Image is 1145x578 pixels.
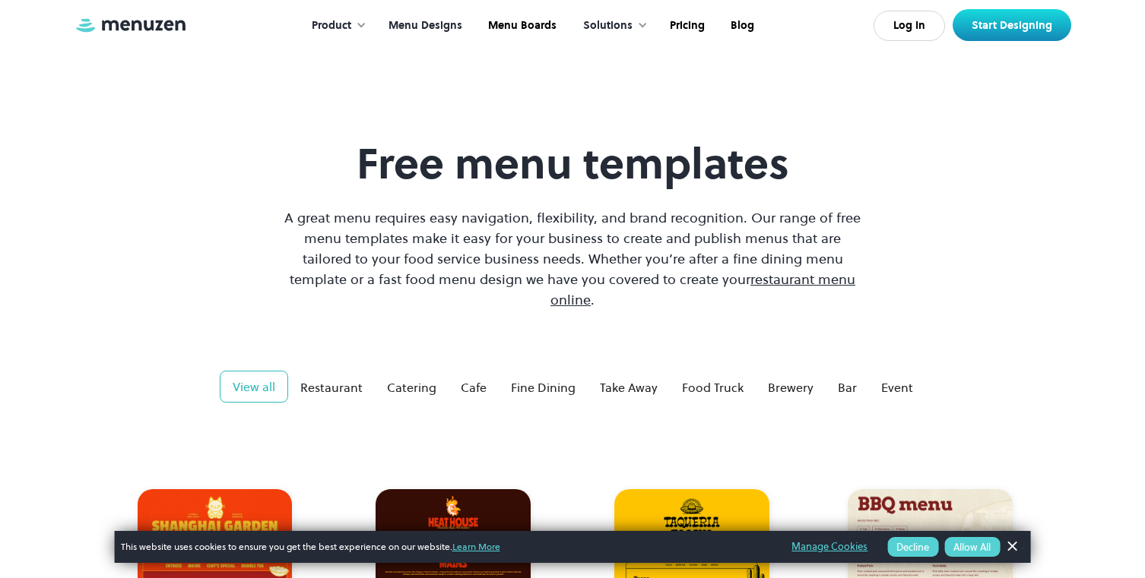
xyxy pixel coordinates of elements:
p: A great menu requires easy navigation, flexibility, and brand recognition. Our range of free menu... [281,207,864,310]
div: Brewery [768,378,814,396]
div: Solutions [568,2,655,49]
div: Product [312,17,351,34]
div: Fine Dining [511,378,576,396]
span: This website uses cookies to ensure you get the best experience on our website. [121,540,771,554]
div: Bar [838,378,857,396]
a: Dismiss Banner [1000,535,1023,558]
div: Restaurant [300,378,363,396]
a: Menu Designs [374,2,474,49]
div: Cafe [461,378,487,396]
a: Log In [874,11,945,41]
div: Solutions [583,17,633,34]
div: Food Truck [682,378,744,396]
div: Take Away [600,378,658,396]
a: Pricing [655,2,716,49]
a: Blog [716,2,766,49]
button: Allow All [944,537,1000,557]
h1: Free menu templates [281,138,864,189]
button: Decline [887,537,938,557]
div: Catering [387,378,436,396]
a: Manage Cookies [791,539,867,555]
a: Start Designing [953,9,1071,41]
a: Learn More [452,540,500,553]
div: Product [297,2,374,49]
a: Menu Boards [474,2,568,49]
div: View all [233,377,275,396]
div: Event [881,378,913,396]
